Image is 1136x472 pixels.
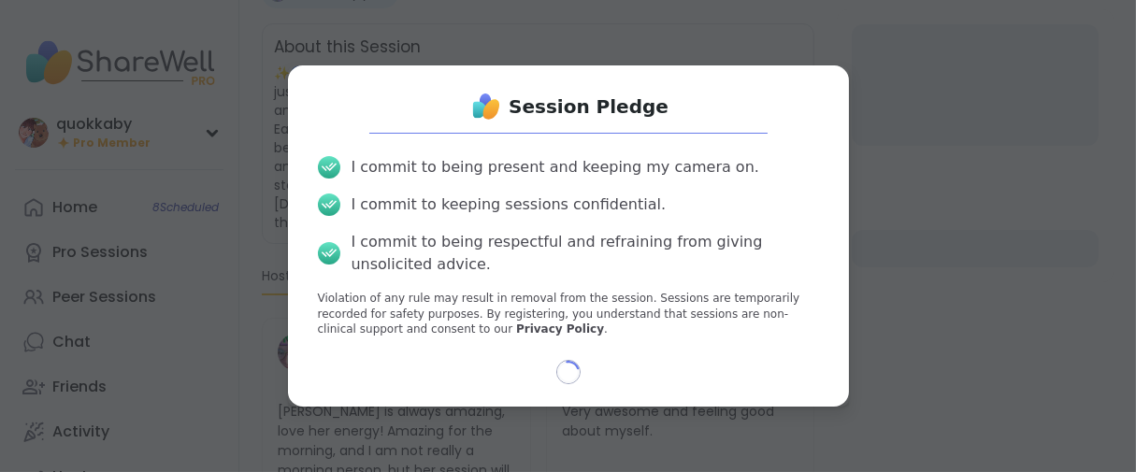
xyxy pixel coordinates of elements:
a: Privacy Policy [516,322,604,336]
img: ShareWell Logo [467,88,505,125]
p: Violation of any rule may result in removal from the session. Sessions are temporarily recorded f... [318,291,819,337]
div: I commit to being present and keeping my camera on. [352,156,759,179]
div: I commit to being respectful and refraining from giving unsolicited advice. [352,231,819,276]
div: I commit to keeping sessions confidential. [352,193,667,216]
h1: Session Pledge [509,93,669,120]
